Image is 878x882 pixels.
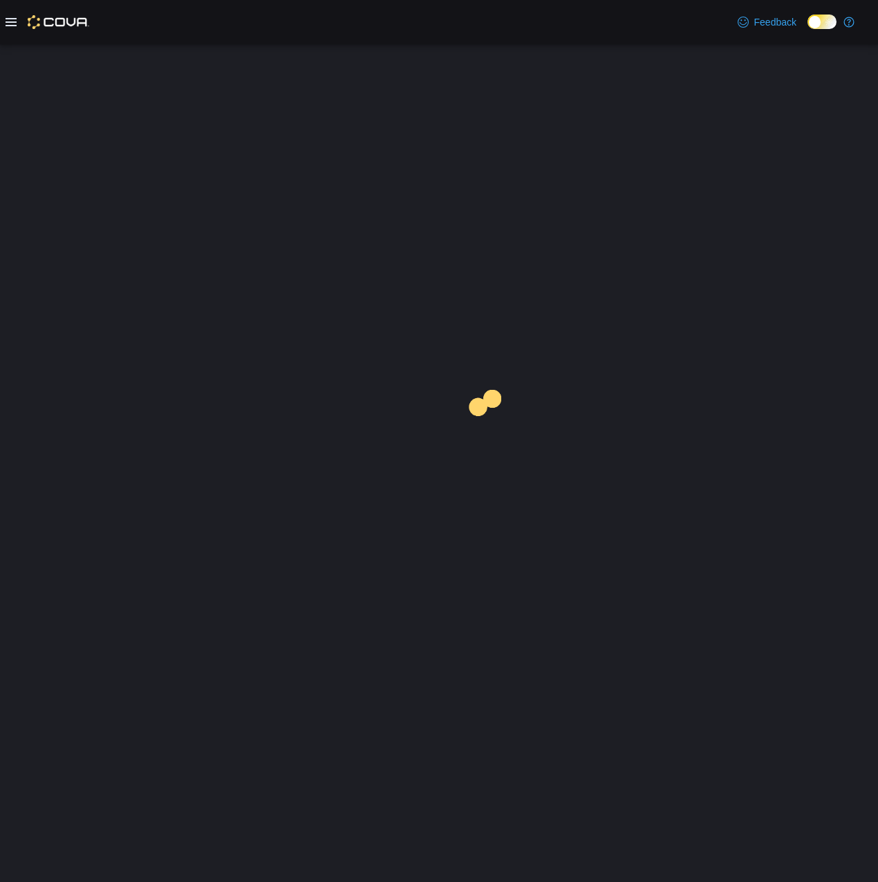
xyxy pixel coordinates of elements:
img: Cova [28,15,89,29]
a: Feedback [732,8,802,36]
span: Feedback [754,15,796,29]
span: Dark Mode [807,29,808,30]
input: Dark Mode [807,15,837,29]
img: cova-loader [439,379,543,483]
